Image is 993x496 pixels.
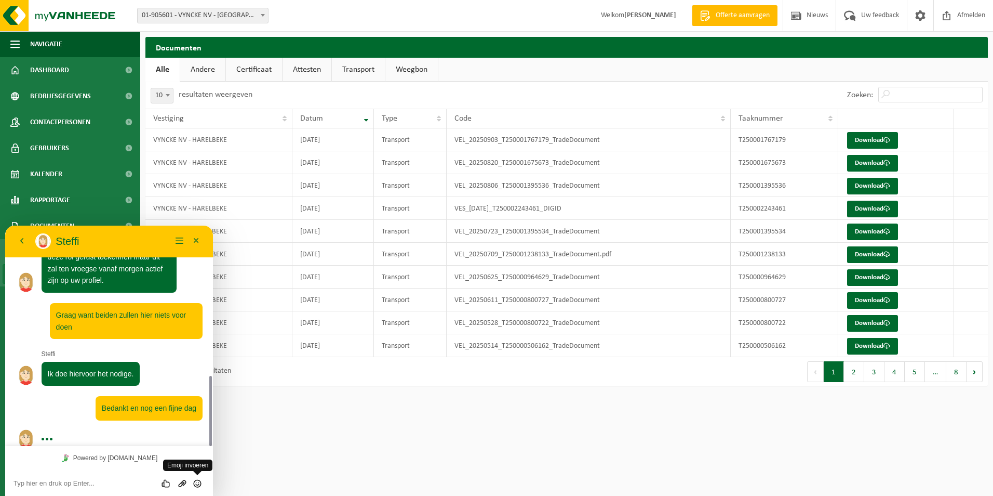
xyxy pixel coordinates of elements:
[138,8,268,23] span: 01-905601 - VYNCKE NV - HARELBEKE
[292,128,374,151] td: [DATE]
[184,253,199,263] button: Emoji invoeren
[145,289,292,311] td: VYNCKE NV - HARELBEKE
[283,58,331,82] a: Attesten
[30,57,69,83] span: Dashboard
[145,151,292,174] td: VYNCKE NV - HARELBEKE
[739,114,783,123] span: Taaknummer
[151,88,173,103] span: 10
[447,174,731,197] td: VEL_20250806_T250001395536_TradeDocument
[30,187,70,213] span: Rapportage
[731,289,838,311] td: T250000800727
[292,311,374,334] td: [DATE]
[3,242,138,262] a: Facturen
[731,197,838,220] td: T250002243461
[807,361,824,382] button: Previous
[731,243,838,266] td: T250001238133
[731,266,838,289] td: T250000964629
[30,83,91,109] span: Bedrijfsgegevens
[145,311,292,334] td: VYNCKE NV - HARELBEKE
[374,334,447,357] td: Transport
[374,197,447,220] td: Transport
[30,31,62,57] span: Navigatie
[154,253,170,263] div: Beoordeel deze chat
[332,58,385,82] a: Transport
[158,234,207,245] span: Emoji invoeren
[300,114,323,123] span: Datum
[374,289,447,311] td: Transport
[292,289,374,311] td: [DATE]
[374,151,447,174] td: Transport
[731,174,838,197] td: T250001395536
[292,243,374,266] td: [DATE]
[292,334,374,357] td: [DATE]
[145,58,180,82] a: Alle
[624,11,676,19] strong: [PERSON_NAME]
[3,264,138,284] a: Documenten
[847,315,898,332] a: Download
[153,114,184,123] span: Vestiging
[847,292,898,309] a: Download
[5,226,213,496] iframe: chat widget
[731,220,838,243] td: T250001395534
[137,8,269,23] span: 01-905601 - VYNCKE NV - HARELBEKE
[731,311,838,334] td: T250000800722
[884,361,905,382] button: 4
[292,174,374,197] td: [DATE]
[145,243,292,266] td: VYNCKE NV - HARELBEKE
[30,161,62,187] span: Kalender
[447,266,731,289] td: VEL_20250625_T250000964629_TradeDocument
[154,253,199,263] div: Group of buttons
[385,58,438,82] a: Weegbon
[374,311,447,334] td: Transport
[52,226,156,239] a: Powered by [DOMAIN_NAME]
[847,201,898,217] a: Download
[731,334,838,357] td: T250000506162
[447,311,731,334] td: VEL_20250528_T250000800722_TradeDocument
[847,246,898,263] a: Download
[145,197,292,220] td: VYNCKE NV - HARELBEKE
[713,10,772,21] span: Offerte aanvragen
[30,213,74,239] span: Documenten
[847,224,898,240] a: Download
[374,174,447,197] td: Transport
[145,266,292,289] td: VYNCKE NV - HARELBEKE
[692,5,777,26] a: Offerte aanvragen
[864,361,884,382] button: 3
[30,135,69,161] span: Gebruikers
[226,58,282,82] a: Certificaat
[447,289,731,311] td: VEL_20250611_T250000800727_TradeDocument
[447,334,731,357] td: VEL_20250514_T250000506162_TradeDocument
[382,114,397,123] span: Type
[824,361,844,382] button: 1
[57,229,64,236] img: Tawky_16x16.svg
[145,128,292,151] td: VYNCKE NV - HARELBEKE
[967,361,983,382] button: Next
[292,266,374,289] td: [DATE]
[447,151,731,174] td: VEL_20250820_T250001675673_TradeDocument
[374,128,447,151] td: Transport
[292,151,374,174] td: [DATE]
[374,266,447,289] td: Transport
[731,151,838,174] td: T250001675673
[169,253,184,263] button: Upload bestand
[847,91,873,99] label: Zoeken:
[847,155,898,172] a: Download
[905,361,925,382] button: 5
[946,361,967,382] button: 8
[145,174,292,197] td: VYNCKE NV - HARELBEKE
[30,109,90,135] span: Contactpersonen
[847,338,898,355] a: Download
[731,128,838,151] td: T250001767179
[447,197,731,220] td: VES_[DATE]_T250002243461_DIGID
[454,114,472,123] span: Code
[292,220,374,243] td: [DATE]
[447,220,731,243] td: VEL_20250723_T250001395534_TradeDocument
